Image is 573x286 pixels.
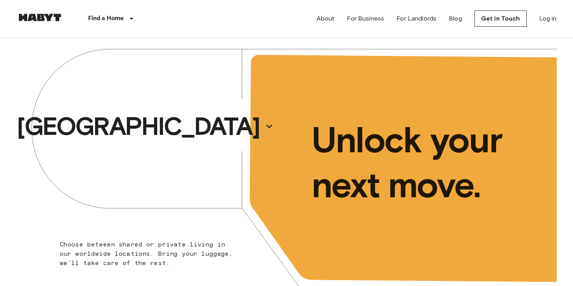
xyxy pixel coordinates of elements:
[88,14,124,23] p: Find a Home
[17,14,63,21] img: Habyt
[474,10,527,27] a: Get in Touch
[539,14,557,23] a: Log in
[312,117,544,207] p: Unlock your next move.
[317,14,335,23] a: About
[14,109,277,144] button: [GEOGRAPHIC_DATA]
[449,14,462,23] a: Blog
[60,240,238,268] p: Choose between shared or private living in our worldwide locations. Bring your luggage, we'll tak...
[396,14,436,23] a: For Landlords
[17,111,260,142] p: [GEOGRAPHIC_DATA]
[347,14,384,23] a: For Business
